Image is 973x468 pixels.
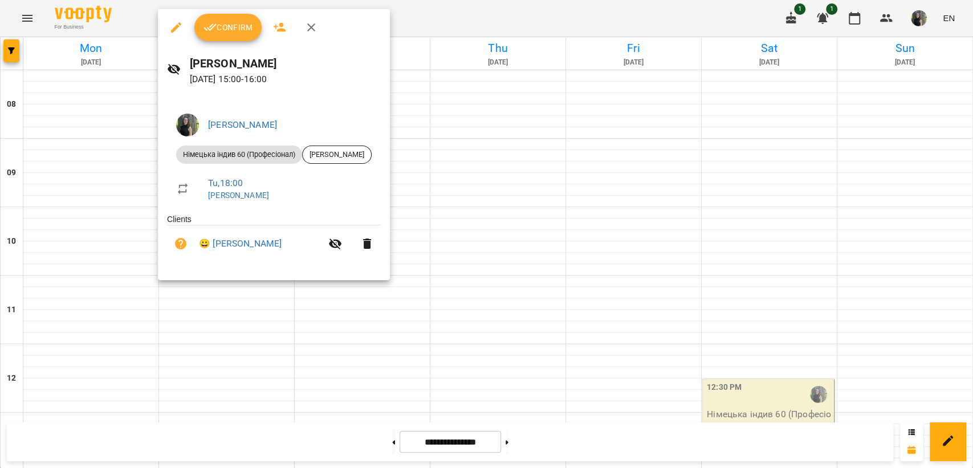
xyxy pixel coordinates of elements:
a: [PERSON_NAME] [208,119,277,130]
button: Confirm [194,14,262,41]
h6: [PERSON_NAME] [190,55,381,72]
span: [PERSON_NAME] [303,150,371,160]
a: 😀 [PERSON_NAME] [199,237,282,251]
span: Німецька індив 60 (Професіонал) [176,150,302,160]
a: [PERSON_NAME] [208,191,269,200]
ul: Clients [167,213,381,267]
p: [DATE] 15:00 - 16:00 [190,72,381,86]
a: Tu , 18:00 [208,177,243,188]
button: Unpaid. Bill the attendance? [167,230,194,257]
img: cee650bf85ea97b15583ede96205305a.jpg [176,114,199,136]
div: [PERSON_NAME] [302,146,372,164]
span: Confirm [203,21,253,34]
